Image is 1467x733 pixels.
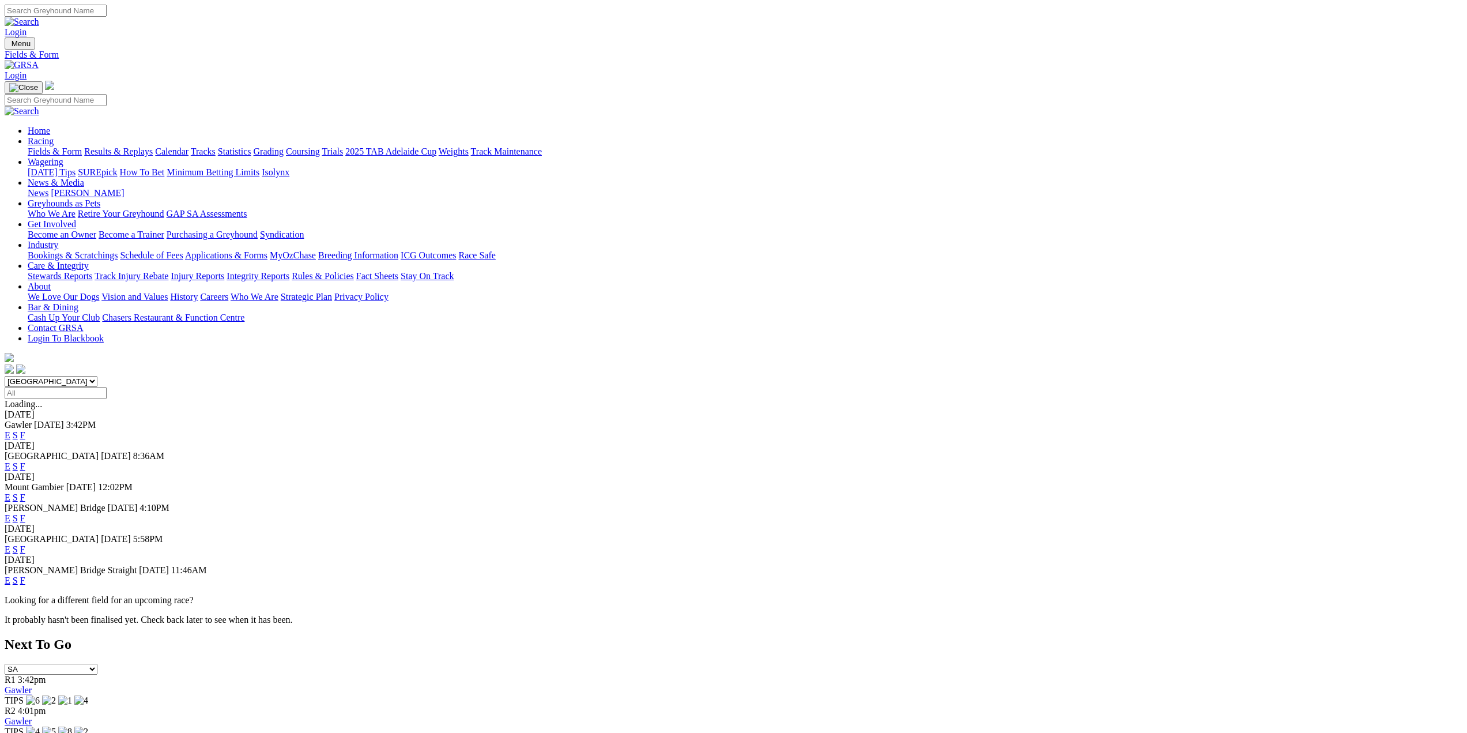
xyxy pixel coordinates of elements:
p: Looking for a different field for an upcoming race? [5,595,1462,606]
div: Greyhounds as Pets [28,209,1462,219]
span: Mount Gambier [5,482,64,492]
a: About [28,281,51,291]
a: F [20,513,25,523]
a: Race Safe [458,250,495,260]
a: Contact GRSA [28,323,83,333]
div: [DATE] [5,472,1462,482]
a: Rules & Policies [292,271,354,281]
a: Fields & Form [5,50,1462,60]
a: Become an Owner [28,230,96,239]
a: Tracks [191,146,216,156]
a: Strategic Plan [281,292,332,302]
span: 11:46AM [171,565,207,575]
a: Login [5,70,27,80]
a: Fact Sheets [356,271,398,281]
img: twitter.svg [16,364,25,374]
img: Search [5,106,39,116]
img: GRSA [5,60,39,70]
a: Trials [322,146,343,156]
div: [DATE] [5,409,1462,420]
a: Track Maintenance [471,146,542,156]
a: Login To Blackbook [28,333,104,343]
span: [GEOGRAPHIC_DATA] [5,534,99,544]
h2: Next To Go [5,637,1462,652]
a: Who We Are [231,292,278,302]
a: E [5,513,10,523]
a: ICG Outcomes [401,250,456,260]
img: 1 [58,696,72,706]
a: F [20,576,25,585]
a: Breeding Information [318,250,398,260]
a: GAP SA Assessments [167,209,247,219]
span: [DATE] [101,451,131,461]
span: [GEOGRAPHIC_DATA] [5,451,99,461]
a: Get Involved [28,219,76,229]
div: About [28,292,1462,302]
img: logo-grsa-white.png [5,353,14,362]
a: Greyhounds as Pets [28,198,100,208]
a: Become a Trainer [99,230,164,239]
span: Loading... [5,399,42,409]
div: [DATE] [5,441,1462,451]
a: [PERSON_NAME] [51,188,124,198]
div: Bar & Dining [28,313,1462,323]
a: Bookings & Scratchings [28,250,118,260]
div: [DATE] [5,524,1462,534]
span: [PERSON_NAME] Bridge [5,503,105,513]
a: S [13,544,18,554]
a: Stewards Reports [28,271,92,281]
a: Coursing [286,146,320,156]
a: Retire Your Greyhound [78,209,164,219]
button: Toggle navigation [5,81,43,94]
a: Syndication [260,230,304,239]
a: S [13,461,18,471]
img: 6 [26,696,40,706]
a: Vision and Values [101,292,168,302]
a: News [28,188,48,198]
a: E [5,544,10,554]
a: S [13,513,18,523]
div: Wagering [28,167,1462,178]
span: [DATE] [108,503,138,513]
div: News & Media [28,188,1462,198]
a: Who We Are [28,209,76,219]
a: News & Media [28,178,84,187]
a: Isolynx [262,167,289,177]
a: E [5,576,10,585]
a: Fields & Form [28,146,82,156]
a: We Love Our Dogs [28,292,99,302]
a: F [20,430,25,440]
a: E [5,493,10,502]
a: History [170,292,198,302]
a: Schedule of Fees [120,250,183,260]
span: 4:10PM [139,503,169,513]
partial: It probably hasn't been finalised yet. Check back later to see when it has been. [5,615,293,625]
a: Chasers Restaurant & Function Centre [102,313,244,322]
img: 2 [42,696,56,706]
a: 2025 TAB Adelaide Cup [345,146,436,156]
a: S [13,493,18,502]
span: Gawler [5,420,32,430]
button: Toggle navigation [5,37,35,50]
span: 12:02PM [98,482,133,492]
a: E [5,430,10,440]
div: Industry [28,250,1462,261]
span: R2 [5,706,16,716]
a: Purchasing a Greyhound [167,230,258,239]
input: Search [5,5,107,17]
img: Search [5,17,39,27]
a: How To Bet [120,167,165,177]
a: F [20,493,25,502]
a: Wagering [28,157,63,167]
a: Results & Replays [84,146,153,156]
span: [DATE] [101,534,131,544]
a: Privacy Policy [334,292,389,302]
div: [DATE] [5,555,1462,565]
a: Weights [439,146,469,156]
a: SUREpick [78,167,117,177]
span: 4:01pm [18,706,46,716]
a: Minimum Betting Limits [167,167,259,177]
img: logo-grsa-white.png [45,81,54,90]
a: Racing [28,136,54,146]
span: TIPS [5,696,24,705]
